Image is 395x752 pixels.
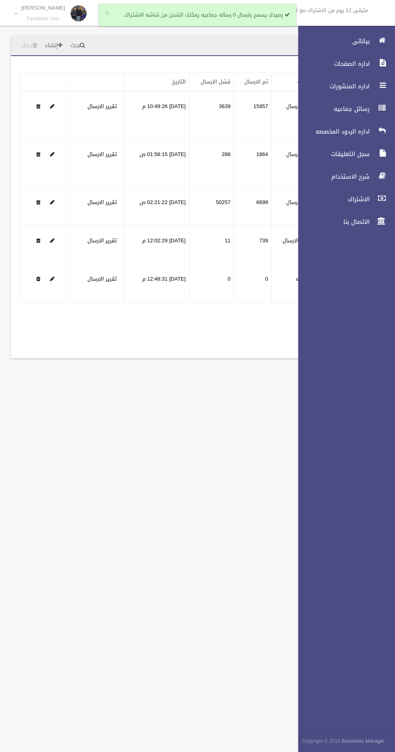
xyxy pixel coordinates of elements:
[124,91,189,140] td: [DATE] 10:49:26 م
[50,197,54,207] a: Edit
[189,140,234,187] td: 288
[50,101,54,111] a: Edit
[244,77,268,87] a: تم الارسال
[189,91,234,140] td: 3639
[172,77,186,87] a: التاريخ
[99,4,296,26] div: رصيدك يسمح بارسال 0 رساله جماعيه يمكنك الشحن من شاشه الاشتراك.
[286,198,310,207] label: تم الارسال
[291,195,372,203] span: الاشتراك
[291,77,395,95] a: اداره المنشورات
[291,150,372,158] span: سجل التعليقات
[291,190,395,208] a: الاشتراك
[50,149,54,159] a: Edit
[124,187,189,226] td: [DATE] 02:21:22 ص
[87,149,117,159] a: تقرير الارسال
[21,16,65,22] small: Facebook User
[234,140,271,187] td: 1864
[291,82,372,90] span: اداره المنشورات
[234,264,271,302] td: 0
[124,226,189,264] td: [DATE] 12:02:29 م
[189,226,234,264] td: 11
[21,5,65,11] p: [PERSON_NAME]
[189,187,234,226] td: 50257
[286,102,310,111] label: تم الارسال
[291,123,395,140] a: اداره الردود المخصصه
[124,264,189,302] td: [DATE] 12:48:31 م
[283,236,310,246] label: تحت الارسال
[291,168,395,185] a: شرح الاستخدام
[42,38,66,53] a: إنشاء
[124,140,189,187] td: [DATE] 01:58:15 ص
[291,60,372,68] span: اداره الصفحات
[291,32,395,50] a: بياناتى
[296,274,310,284] label: جديده
[87,101,117,111] a: تقرير الارسال
[50,274,54,284] a: Edit
[87,274,117,284] a: تقرير الارسال
[286,150,310,159] label: تم الارسال
[201,77,231,87] a: فشل الارسال
[234,91,271,140] td: 15957
[291,100,395,118] a: رسائل جماعيه
[234,226,271,264] td: 739
[271,73,313,92] th: الحاله
[291,37,372,45] span: بياناتى
[291,145,395,163] a: سجل التعليقات
[291,173,372,181] span: شرح الاستخدام
[342,737,385,746] strong: Bussiness Manager
[291,213,395,231] a: الاتصال بنا
[234,187,271,226] td: 6699
[87,235,117,246] a: تقرير الارسال
[291,127,372,135] span: اداره الردود المخصصه
[50,235,54,246] a: Edit
[87,197,117,207] a: تقرير الارسال
[291,105,372,113] span: رسائل جماعيه
[291,218,372,226] span: الاتصال بنا
[67,38,88,53] a: بحث
[105,9,109,17] button: ×
[291,55,395,73] a: اداره الصفحات
[302,737,340,746] span: Copyright © 2015
[189,264,234,302] td: 0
